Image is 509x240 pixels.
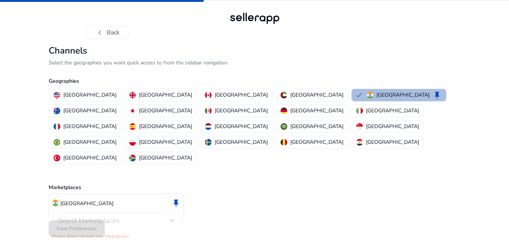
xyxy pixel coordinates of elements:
p: [GEOGRAPHIC_DATA] [290,107,343,115]
img: sa.svg [281,123,287,130]
h2: Channels [49,45,461,56]
img: it.svg [356,107,363,114]
p: [GEOGRAPHIC_DATA] [63,107,116,115]
p: [GEOGRAPHIC_DATA] [60,200,113,207]
p: [GEOGRAPHIC_DATA] [366,107,419,115]
img: pl.svg [129,139,136,146]
img: se.svg [205,139,212,146]
img: in.svg [52,200,59,206]
p: [GEOGRAPHIC_DATA] [63,122,116,130]
span: chevron_left [96,28,104,37]
p: [GEOGRAPHIC_DATA] [376,91,430,99]
img: br.svg [54,139,60,146]
p: [GEOGRAPHIC_DATA] [366,138,419,146]
p: [GEOGRAPHIC_DATA] [139,91,192,99]
p: [GEOGRAPHIC_DATA] [139,122,192,130]
img: za.svg [129,155,136,161]
p: [GEOGRAPHIC_DATA] [290,138,343,146]
p: [GEOGRAPHIC_DATA] [63,91,116,99]
img: nl.svg [205,123,212,130]
img: de.svg [281,107,287,114]
p: Select the geographies you want quick access to from the sidebar navigation. [49,59,461,67]
p: [GEOGRAPHIC_DATA] [139,107,192,115]
p: [GEOGRAPHIC_DATA] [290,91,343,99]
p: Geographies [49,77,461,85]
img: jp.svg [129,107,136,114]
span: keep [172,198,181,207]
img: es.svg [129,123,136,130]
img: au.svg [54,107,60,114]
p: [GEOGRAPHIC_DATA] [63,138,116,146]
p: [GEOGRAPHIC_DATA] [139,138,192,146]
p: Marketplaces [49,183,461,191]
img: ca.svg [205,92,212,98]
img: us.svg [54,92,60,98]
img: ae.svg [281,92,287,98]
img: fr.svg [54,123,60,130]
p: [GEOGRAPHIC_DATA] [215,122,268,130]
img: sg.svg [356,123,363,130]
p: [GEOGRAPHIC_DATA] [63,154,116,162]
p: [GEOGRAPHIC_DATA] [215,91,268,99]
button: chevron_leftBack [86,26,129,39]
p: [GEOGRAPHIC_DATA] [139,154,192,162]
p: [GEOGRAPHIC_DATA] [215,107,268,115]
img: mx.svg [205,107,212,114]
img: uk.svg [129,92,136,98]
span: keep [433,91,442,100]
img: eg.svg [356,139,363,146]
img: in.svg [367,92,373,98]
p: [GEOGRAPHIC_DATA] [215,138,268,146]
p: [GEOGRAPHIC_DATA] [366,122,419,130]
img: be.svg [281,139,287,146]
p: [GEOGRAPHIC_DATA] [290,122,343,130]
img: tr.svg [54,155,60,161]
